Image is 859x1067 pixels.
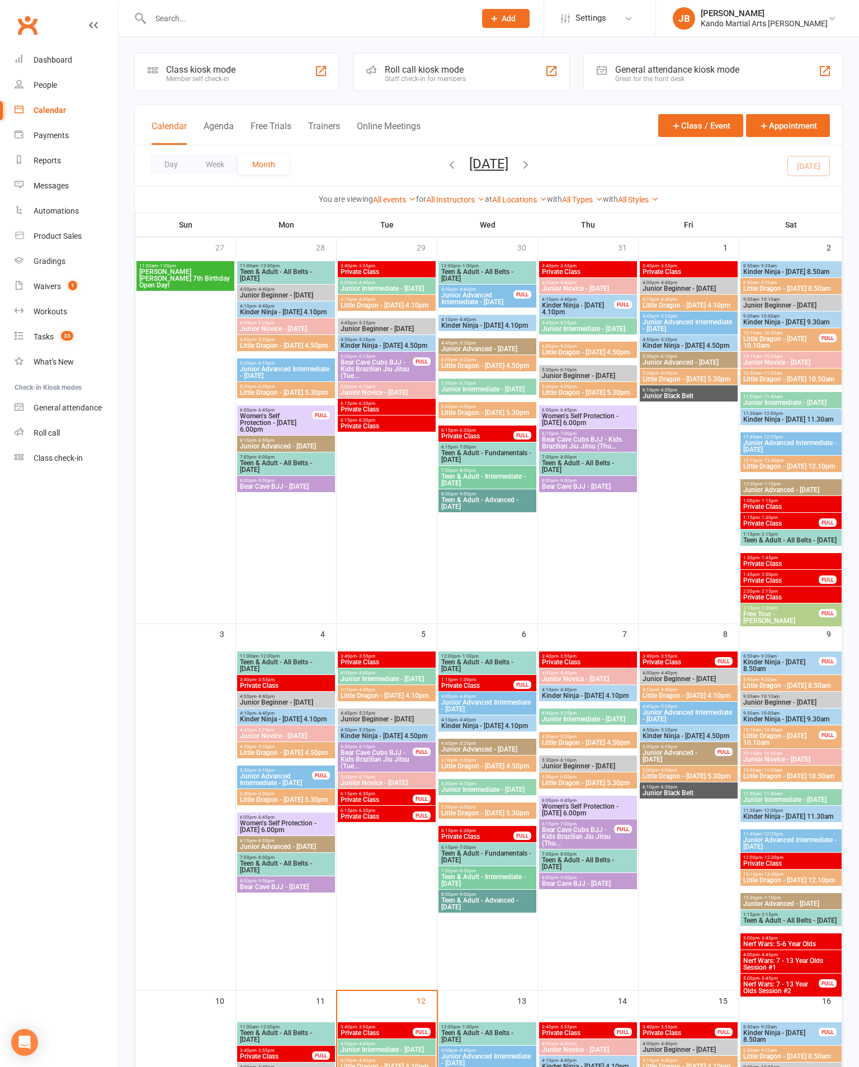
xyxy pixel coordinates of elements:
span: 4:10pm [340,297,433,302]
div: Calendar [34,106,66,115]
span: 4:50pm [642,337,735,342]
span: - 12:40pm [762,458,784,463]
div: 29 [417,238,437,256]
a: Gradings [15,249,118,274]
a: Dashboard [15,48,118,73]
span: Little Dragon - [DATE] 5.30pm [642,376,735,383]
span: 5:30pm [239,361,333,366]
span: 4:50pm [340,337,433,342]
th: Wed [437,213,538,237]
span: Bear Cave Cubs BJJ - Kids Brazilian Jiu Jitsu (Tue... [340,359,413,379]
span: Women's Self Protection - [DATE] 6.00pm [239,413,313,433]
span: 5:30pm [441,404,534,409]
span: 6:00pm [239,408,313,413]
button: Day [150,154,192,174]
span: Private Class [340,268,433,275]
span: 4:00pm [239,287,333,292]
div: Tasks [34,332,54,341]
span: - 9:00pm [457,492,476,497]
span: 7:00pm [239,455,333,460]
div: 1 [723,238,739,256]
span: - 12:00pm [258,263,280,268]
span: 4:50pm [541,344,635,349]
strong: at [485,195,492,204]
span: 10:50am [743,371,839,376]
span: - 4:40pm [558,297,577,302]
button: Agenda [204,121,234,145]
span: - 1:45pm [759,555,778,560]
span: Teen & Adult - All Belts - [DATE] [441,268,534,282]
span: 11:00am [139,263,232,268]
a: Automations [15,199,118,224]
a: Roll call [15,421,118,446]
span: - 5:20pm [558,344,577,349]
span: Little Dragon - [DATE] 10.10am [743,336,819,349]
span: 6:15pm [541,431,635,436]
span: Bear Cave Cubs BJJ - Kids Brazilian Jiu Jitsu (Thu... [541,436,635,450]
span: Women's Self Protection - [DATE] 6.00pm [541,413,635,426]
span: 11:00am [239,263,333,268]
span: - 7:00pm [457,445,476,450]
span: 5:30pm [239,384,333,389]
div: 30 [517,238,537,256]
span: Little Dragon - [DATE] 4.50pm [239,342,333,349]
span: 9:30am [743,314,839,319]
span: 6:15pm [441,445,534,450]
div: FULL [413,357,431,366]
span: Little Dragon - [DATE] 4.10pm [340,302,433,309]
span: 6:15pm [340,401,433,406]
span: - 1:30pm [759,515,778,520]
span: Kinder Ninja - [DATE] 8.50am [743,268,839,275]
th: Tue [337,213,437,237]
span: 1 [68,281,77,290]
span: - 5:25pm [357,320,375,325]
span: Teen & Adult - Intermediate - [DATE] [441,473,534,487]
a: All Instructors [426,195,485,204]
span: 1:00pm [743,498,839,503]
span: Kinder Ninja - [DATE] 4.10pm [441,322,534,329]
span: - 2:15pm [759,589,778,594]
span: Junior Advanced - [DATE] [642,359,735,366]
span: 12:00pm [441,263,534,268]
div: Class check-in [34,454,83,462]
div: Great for the front desk [615,75,739,83]
span: Kinder Ninja - [DATE] 4.50pm [340,342,433,349]
span: Junior Beginner - [DATE] [743,302,839,309]
span: 4:50pm [441,357,534,362]
span: Little Dragon - [DATE] 4.50pm [441,362,534,369]
span: 3:40pm [541,263,635,268]
span: - 10:00am [759,314,780,319]
span: Junior Beginner - [DATE] [239,292,333,299]
span: Add [502,14,516,23]
span: - 4:40pm [558,280,577,285]
span: 9:30am [743,297,839,302]
span: - 6:00pm [457,404,476,409]
span: - 4:40pm [457,287,476,292]
span: Bear Cave BJJ - [DATE] [239,483,333,490]
strong: with [547,195,562,204]
span: Junior Black Belt [642,393,735,399]
span: - 9:20am [759,263,777,268]
span: - 6:00pm [659,371,677,376]
span: Junior Novice - [DATE] [239,325,333,332]
div: People [34,81,57,89]
span: Teen & Adult - All Belts - [DATE] [541,460,635,473]
span: 8:00pm [239,478,333,483]
span: 4:45pm [239,320,333,325]
span: Junior Beginner - [DATE] [340,325,433,332]
span: Junior Advanced Intermediate - [DATE] [239,366,333,379]
span: - 6:10pm [357,384,375,389]
button: [DATE] [469,156,508,172]
button: Appointment [746,114,830,137]
div: Automations [34,206,79,215]
span: Junior Advanced Intermediate - [DATE] [441,292,514,305]
span: - 4:40pm [357,297,375,302]
span: - 6:45pm [558,408,577,413]
span: 6:10pm [642,388,735,393]
span: - 1:00pm [460,263,479,268]
span: 33 [61,331,73,341]
span: - 1:15pm [759,498,778,503]
div: General attendance [34,403,102,412]
span: - 12:00pm [762,411,783,416]
span: 6:15pm [239,438,333,443]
